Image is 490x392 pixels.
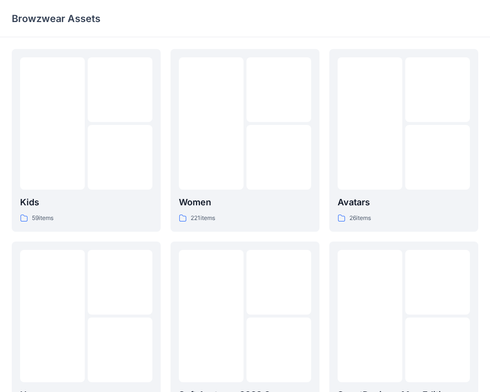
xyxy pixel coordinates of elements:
p: 59 items [32,213,53,223]
p: Women [179,196,311,209]
p: Browzwear Assets [12,12,100,25]
a: Avatars26items [329,49,478,232]
p: 26 items [349,213,371,223]
a: Women221items [171,49,319,232]
a: Kids59items [12,49,161,232]
p: Avatars [338,196,470,209]
p: 221 items [191,213,215,223]
p: Kids [20,196,152,209]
